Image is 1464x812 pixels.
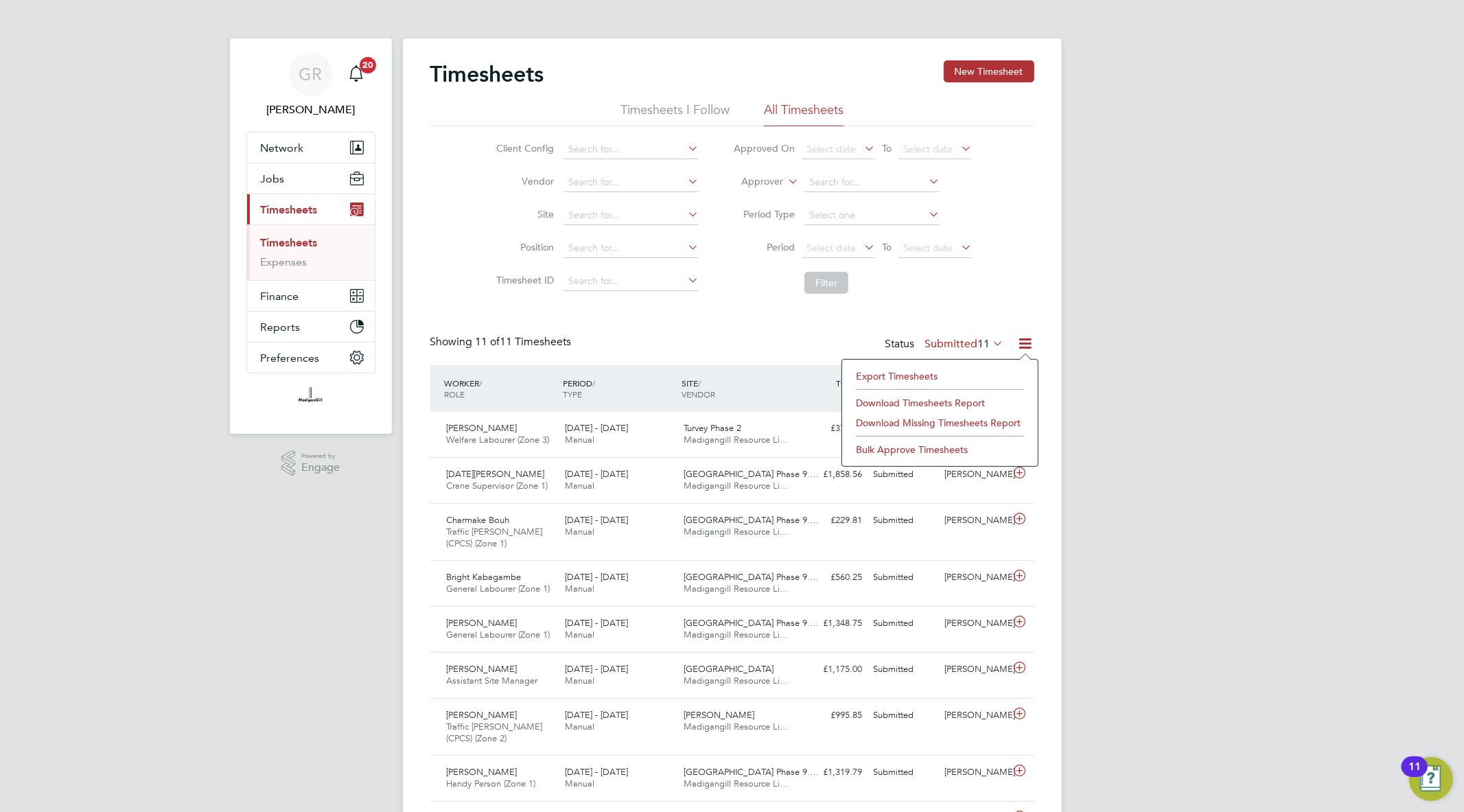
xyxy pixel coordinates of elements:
span: Manual [565,480,594,491]
span: [PERSON_NAME] [447,422,518,434]
span: Madigangill Resource Li… [684,778,789,789]
li: Export Timesheets [849,367,1031,386]
span: / [698,378,701,388]
span: [DATE] - [DATE] [565,422,628,434]
div: 11 [1408,767,1421,785]
span: Traffic [PERSON_NAME] (CPCS) (Zone 2) [447,721,543,744]
span: [GEOGRAPHIC_DATA] Phase 9.… [684,514,819,526]
img: madigangill-logo-retina.png [295,387,326,409]
span: Traffic [PERSON_NAME] (CPCS) (Zone 1) [447,526,543,549]
span: [DATE] - [DATE] [565,709,628,721]
a: Timesheets [261,236,318,249]
span: Manual [565,675,594,686]
div: £560.25 [797,566,868,589]
a: GR[PERSON_NAME] [246,52,375,118]
div: [PERSON_NAME] [939,463,1010,486]
span: To [878,139,896,157]
label: Approver [721,175,783,189]
div: PERIOD [559,371,678,406]
span: Timesheets [261,203,318,216]
span: [GEOGRAPHIC_DATA] Phase 9.… [684,468,819,480]
span: [DATE][PERSON_NAME] [447,468,545,480]
span: Handy Person (Zone 1) [447,778,536,789]
div: [PERSON_NAME] [939,566,1010,589]
nav: Main navigation [230,38,392,434]
a: 20 [342,52,370,96]
span: Manual [565,526,594,537]
span: Goncalo Rodrigues [246,102,375,118]
span: [DATE] - [DATE] [565,514,628,526]
span: TOTAL [837,378,861,388]
span: [DATE] - [DATE] [565,663,628,675]
input: Search for... [804,173,940,192]
span: Manual [565,778,594,789]
span: Reports [261,321,301,334]
span: Manual [565,629,594,640]
h2: Timesheets [430,60,544,88]
div: Submitted [868,761,940,784]
span: Assistant Site Manager [447,675,538,686]
div: £995.85 [797,704,868,727]
span: Turvey Phase 2 [684,422,741,434]
a: Go to home page [246,387,375,409]
span: Manual [565,721,594,732]
button: New Timesheet [944,60,1034,82]
div: Timesheets [247,224,375,280]
span: [GEOGRAPHIC_DATA] [684,663,774,675]
button: Reports [247,312,375,342]
span: Madigangill Resource Li… [684,480,789,491]
span: Madigangill Resource Li… [684,629,789,640]
span: Madigangill Resource Li… [684,434,789,445]
div: Submitted [868,612,940,635]
button: Network [247,132,375,163]
span: [DATE] - [DATE] [565,468,628,480]
button: Preferences [247,343,375,373]
span: Charmake Bouh [447,514,510,526]
span: Bright Kabagambe [447,571,522,583]
span: Network [261,141,304,154]
div: Submitted [868,658,940,681]
div: [PERSON_NAME] [939,612,1010,635]
span: ROLE [445,388,465,399]
span: TYPE [563,388,582,399]
label: Vendor [492,175,554,187]
span: [GEOGRAPHIC_DATA] Phase 9.… [684,617,819,629]
span: / [592,378,595,388]
span: Select date [806,143,856,155]
div: Status [885,335,1007,354]
span: 11 of [476,335,500,349]
span: [PERSON_NAME] [447,617,518,629]
span: Welfare Labourer (Zone 3) [447,434,550,445]
div: £1,348.75 [797,612,868,635]
div: Showing [430,335,574,349]
div: £229.81 [797,509,868,532]
label: Client Config [492,142,554,154]
li: Timesheets I Follow [620,102,730,126]
span: [DATE] - [DATE] [565,571,628,583]
button: Timesheets [247,194,375,224]
span: [PERSON_NAME] [684,709,754,721]
input: Search for... [563,239,699,258]
input: Search for... [563,272,699,291]
label: Site [492,208,554,220]
span: [GEOGRAPHIC_DATA] Phase 9.… [684,571,819,583]
span: [PERSON_NAME] [447,663,518,675]
span: 11 Timesheets [476,335,572,349]
span: [PERSON_NAME] [447,766,518,778]
span: To [878,238,896,256]
label: Position [492,241,554,253]
input: Search for... [563,173,699,192]
span: Crane Supervisor (Zone 1) [447,480,548,491]
span: [PERSON_NAME] [447,709,518,721]
div: Submitted [868,704,940,727]
button: Finance [247,281,375,311]
span: General Labourer (Zone 1) [447,583,550,594]
li: All Timesheets [764,102,844,126]
input: Search for... [563,206,699,225]
span: VENDOR [682,388,715,399]
li: Bulk Approve Timesheets [849,440,1031,459]
div: Submitted [868,566,940,589]
span: Madigangill Resource Li… [684,526,789,537]
li: Download Missing Timesheets Report [849,413,1031,432]
span: Powered by [301,450,340,462]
